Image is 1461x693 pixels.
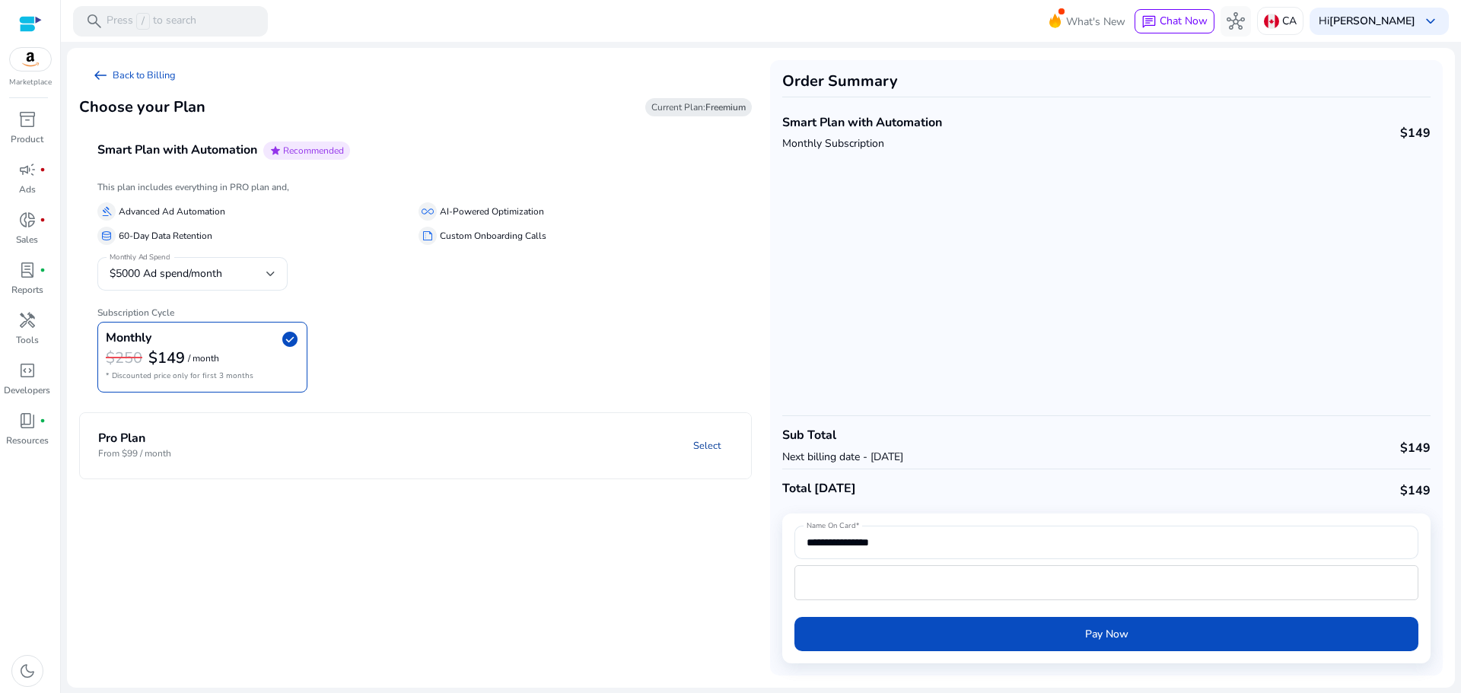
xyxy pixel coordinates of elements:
[18,412,37,430] span: book_4
[106,349,142,367] h3: $250
[1227,12,1245,30] span: hub
[110,252,170,262] mat-label: Monthly Ad Spend
[1400,484,1431,498] h4: $149
[422,205,434,218] span: all_inclusive
[440,228,546,244] p: Custom Onboarding Calls
[97,143,257,157] h4: Smart Plan with Automation
[1066,8,1125,35] span: What's New
[269,145,282,157] span: star
[782,135,942,151] p: Monthly Subscription
[440,204,544,220] p: AI-Powered Optimization
[16,233,38,246] p: Sales
[91,66,110,84] span: arrow_left_alt
[40,418,46,424] span: fiber_manual_record
[4,383,50,397] p: Developers
[794,617,1418,651] button: Pay Now
[97,182,734,192] h6: This plan includes everything in PRO plan and,
[782,428,903,443] h4: Sub Total
[148,348,185,368] b: $149
[1282,8,1297,34] p: CA
[422,230,434,242] span: summarize
[106,331,151,345] h4: Monthly
[16,333,39,347] p: Tools
[40,167,46,173] span: fiber_manual_record
[1264,14,1279,29] img: ca.svg
[110,266,222,281] span: $5000 Ad spend/month
[782,449,903,465] p: Next billing date - [DATE]
[782,72,1431,91] h3: Order Summary
[1319,16,1415,27] p: Hi
[9,77,52,88] p: Marketplace
[188,354,219,364] p: / month
[1160,14,1208,28] span: Chat Now
[18,261,37,279] span: lab_profile
[11,132,43,146] p: Product
[18,662,37,680] span: dark_mode
[97,295,734,318] h6: Subscription Cycle
[18,110,37,129] span: inventory_2
[1221,6,1251,37] button: hub
[705,101,746,113] b: Freemium
[40,217,46,223] span: fiber_manual_record
[79,177,752,405] div: Smart Plan with AutomationstarRecommended
[1329,14,1415,28] b: [PERSON_NAME]
[80,413,788,478] mat-expansion-panel-header: Pro PlanFrom $99 / monthSelect
[100,205,113,218] span: gavel
[98,447,171,460] p: From $99 / month
[79,124,788,177] mat-expansion-panel-header: Smart Plan with AutomationstarRecommended
[119,204,225,220] p: Advanced Ad Automation
[1135,9,1214,33] button: chatChat Now
[18,361,37,380] span: code_blocks
[19,183,36,196] p: Ads
[803,567,1410,598] iframe: Secure card payment input frame
[807,520,855,531] mat-label: Name On Card
[1085,626,1128,642] span: Pay Now
[98,431,171,446] h4: Pro Plan
[283,145,344,157] span: Recommended
[10,48,51,71] img: amazon.svg
[136,13,150,30] span: /
[1400,126,1431,141] h4: $149
[40,267,46,273] span: fiber_manual_record
[18,161,37,179] span: campaign
[18,311,37,329] span: handyman
[782,116,942,130] h4: Smart Plan with Automation
[1400,441,1431,456] h4: $149
[18,211,37,229] span: donut_small
[11,283,43,297] p: Reports
[782,482,856,496] h4: Total [DATE]
[281,330,299,348] span: check_circle
[681,432,733,459] a: Select
[119,228,212,244] p: 60-Day Data Retention
[651,101,746,113] span: Current Plan:
[85,12,103,30] span: search
[79,98,205,116] h3: Choose your Plan
[79,60,188,91] a: arrow_left_altBack to Billing
[6,434,49,447] p: Resources
[1141,14,1157,30] span: chat
[1421,12,1440,30] span: keyboard_arrow_down
[100,230,113,242] span: database
[106,368,299,384] p: * Discounted price only for first 3 months
[107,13,196,30] p: Press to search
